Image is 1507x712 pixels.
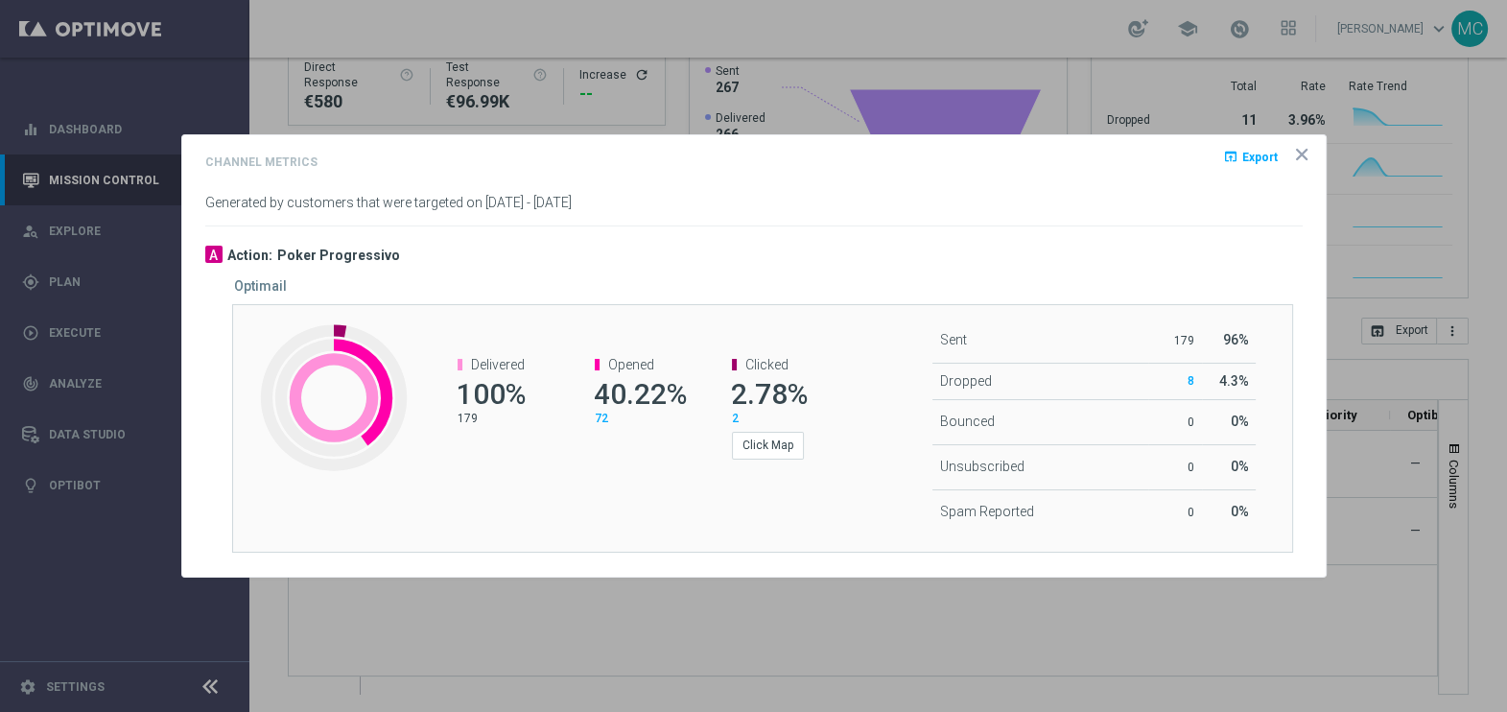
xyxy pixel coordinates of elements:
p: 0 [1156,460,1194,475]
span: 2.78% [731,377,808,411]
span: 72 [595,412,608,425]
span: 2 [732,412,739,425]
p: 0 [1156,415,1194,430]
opti-icon: icon [1292,145,1311,164]
button: open_in_browser Export [1221,145,1280,168]
i: open_in_browser [1223,149,1238,164]
span: Opened [608,357,654,372]
span: Delivered [471,357,525,372]
span: 0% [1230,504,1248,519]
span: 40.22% [594,377,687,411]
h5: Optimail [234,278,287,294]
span: Export [1242,151,1278,164]
h4: Channel Metrics [205,155,318,169]
span: 96% [1222,332,1248,347]
span: 100% [457,377,526,411]
p: 179 [1156,333,1194,348]
button: Click Map [732,432,804,459]
span: Clicked [745,357,789,372]
span: 0% [1230,459,1248,474]
span: 0% [1230,414,1248,429]
h3: Action: [227,247,272,264]
p: 0 [1156,505,1194,520]
span: [DATE] - [DATE] [485,195,572,210]
span: Unsubscribed [940,459,1024,474]
h3: Poker Progressivo [277,247,400,264]
div: A [205,246,223,263]
span: 8 [1188,374,1194,388]
span: Dropped [940,373,992,389]
span: Generated by customers that were targeted on [205,195,483,210]
span: Spam Reported [940,504,1034,519]
span: 4.3% [1218,373,1248,389]
span: Sent [940,332,967,347]
p: 179 [458,411,547,426]
span: Bounced [940,414,995,429]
